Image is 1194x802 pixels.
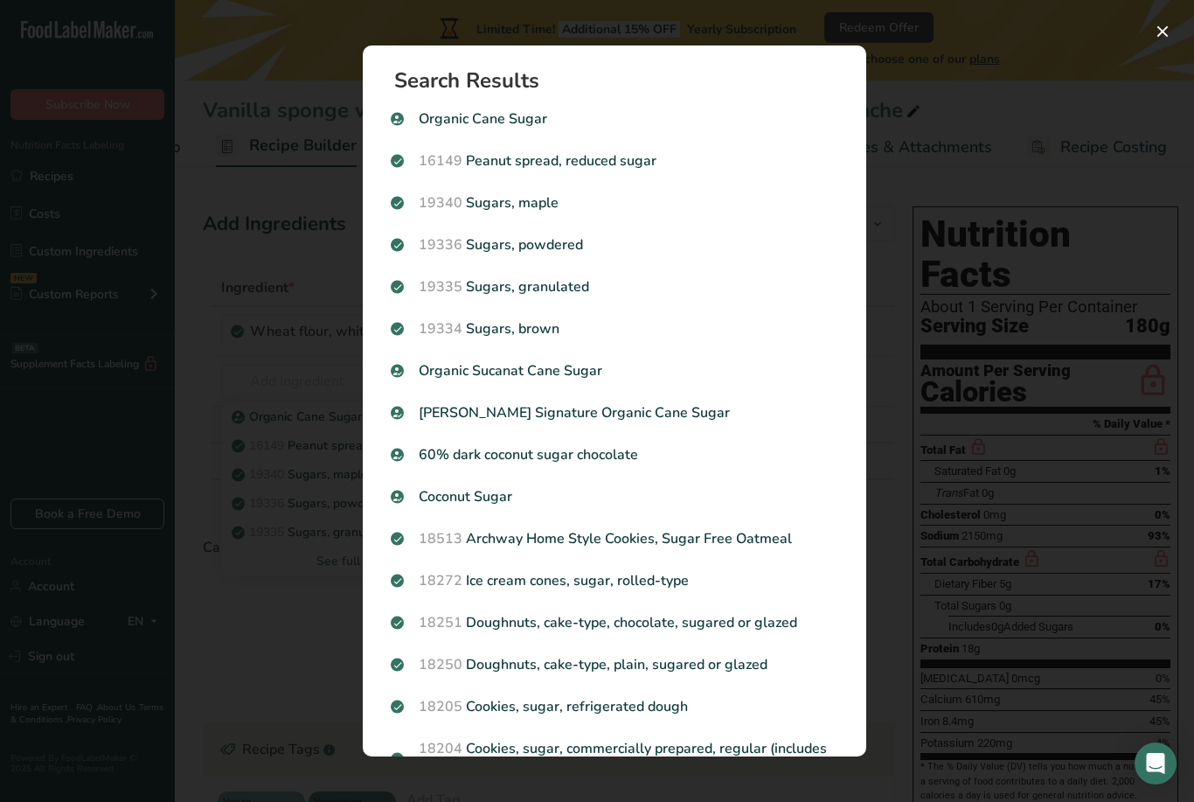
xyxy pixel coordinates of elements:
p: Organic Cane Sugar [391,108,838,129]
p: Sugars, powdered [391,234,838,255]
span: 18204 [419,739,462,758]
span: 18251 [419,613,462,632]
p: Doughnuts, cake-type, plain, sugared or glazed [391,654,838,675]
span: 16149 [419,151,462,171]
p: [PERSON_NAME] Signature Organic Cane Sugar [391,402,838,423]
span: 18513 [419,529,462,548]
p: Archway Home Style Cookies, Sugar Free Oatmeal [391,528,838,549]
p: Doughnuts, cake-type, chocolate, sugared or glazed [391,612,838,633]
span: 18250 [419,655,462,674]
p: Cookies, sugar, commercially prepared, regular (includes vanilla) [391,738,838,780]
span: 19340 [419,193,462,213]
p: Cookies, sugar, refrigerated dough [391,696,838,717]
span: 19334 [419,319,462,338]
p: Coconut Sugar [391,486,838,507]
p: Sugars, maple [391,192,838,213]
h1: Search Results [394,70,849,91]
p: Ice cream cones, sugar, rolled-type [391,570,838,591]
p: Organic Sucanat Cane Sugar [391,360,838,381]
div: Open Intercom Messenger [1135,743,1177,785]
p: Sugars, brown [391,318,838,339]
p: Sugars, granulated [391,276,838,297]
span: 18205 [419,697,462,716]
span: 18272 [419,571,462,590]
span: 19335 [419,277,462,296]
span: 19336 [419,235,462,255]
p: Peanut spread, reduced sugar [391,150,838,171]
p: 60% dark coconut sugar chocolate [391,444,838,465]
